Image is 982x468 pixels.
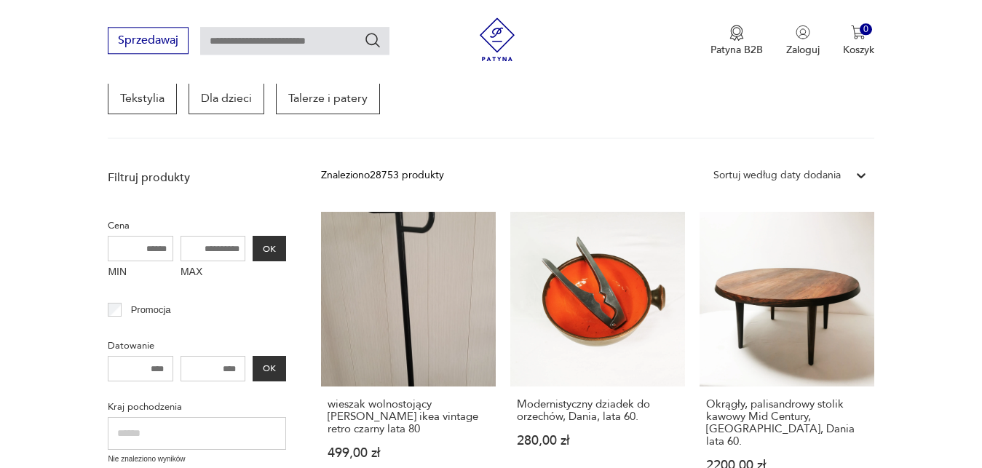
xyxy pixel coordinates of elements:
img: Ikona koszyka [851,25,866,39]
label: MIN [108,261,173,285]
p: Zaloguj [786,43,820,57]
p: 499,00 zł [328,447,489,459]
img: Patyna - sklep z meblami i dekoracjami vintage [475,17,519,61]
a: Tekstylia [108,82,177,114]
img: Ikonka użytkownika [796,25,810,39]
a: Talerze i patery [276,82,380,114]
button: Szukaj [364,31,381,49]
div: 0 [860,23,872,36]
p: 280,00 zł [517,435,678,447]
button: 0Koszyk [843,25,874,57]
h3: Okrągły, palisandrowy stolik kawowy Mid Century, [GEOGRAPHIC_DATA], Dania lata 60. [706,398,868,448]
button: Sprzedawaj [108,27,189,54]
a: Dla dzieci [189,82,264,114]
p: Koszyk [843,43,874,57]
button: Zaloguj [786,25,820,57]
a: Ikona medaluPatyna B2B [710,25,763,57]
p: Kraj pochodzenia [108,399,286,415]
button: OK [253,236,286,261]
h3: wieszak wolnostojący [PERSON_NAME] ikea vintage retro czarny lata 80 [328,398,489,435]
button: OK [253,356,286,381]
a: Sprzedawaj [108,36,189,47]
h3: Modernistyczny dziadek do orzechów, Dania, lata 60. [517,398,678,423]
img: Ikona medalu [729,25,744,41]
p: Datowanie [108,338,286,354]
div: Znaleziono 28753 produkty [321,167,444,183]
p: Patyna B2B [710,43,763,57]
p: Nie znaleziono wyników [108,453,286,465]
p: Filtruj produkty [108,170,286,186]
label: MAX [181,261,246,285]
p: Cena [108,218,286,234]
button: Patyna B2B [710,25,763,57]
p: Promocja [131,302,171,318]
div: Sortuj według daty dodania [713,167,841,183]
